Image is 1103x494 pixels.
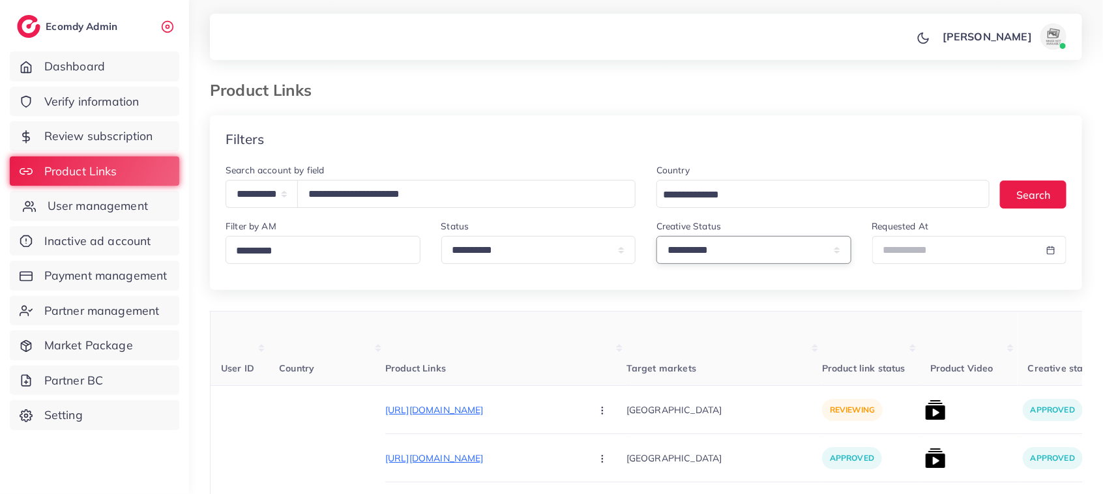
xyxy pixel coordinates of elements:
[10,121,179,151] a: Review subscription
[1000,181,1066,209] button: Search
[925,400,946,420] img: list product video
[10,226,179,256] a: Inactive ad account
[656,180,990,208] div: Search for option
[930,362,993,374] span: Product Video
[10,261,179,291] a: Payment management
[221,362,254,374] span: User ID
[656,220,721,233] label: Creative Status
[385,450,581,466] p: [URL][DOMAIN_NAME]
[822,399,883,421] p: reviewing
[48,197,148,214] span: User management
[44,58,105,75] span: Dashboard
[10,330,179,360] a: Market Package
[1040,23,1066,50] img: avatar
[279,362,314,374] span: Country
[1028,362,1096,374] span: Creative status
[658,185,973,205] input: Search for option
[935,23,1072,50] a: [PERSON_NAME]avatar
[44,372,104,389] span: Partner BC
[656,164,690,177] label: Country
[822,447,882,469] p: approved
[925,448,946,469] img: list product video
[10,87,179,117] a: Verify information
[210,81,322,100] h3: Product Links
[44,267,168,284] span: Payment management
[46,20,121,33] h2: Ecomdy Admin
[626,362,696,374] span: Target markets
[44,163,117,180] span: Product Links
[17,15,121,38] a: logoEcomdy Admin
[10,296,179,326] a: Partner management
[385,362,446,374] span: Product Links
[44,337,133,354] span: Market Package
[441,220,469,233] label: Status
[626,443,822,472] p: [GEOGRAPHIC_DATA]
[822,362,905,374] span: Product link status
[10,51,179,81] a: Dashboard
[226,236,420,264] div: Search for option
[10,191,179,221] a: User management
[44,407,83,424] span: Setting
[226,220,276,233] label: Filter by AM
[44,128,153,145] span: Review subscription
[226,131,264,147] h4: Filters
[1023,399,1083,421] p: approved
[44,233,151,250] span: Inactive ad account
[626,395,822,424] p: [GEOGRAPHIC_DATA]
[44,302,160,319] span: Partner management
[231,241,413,261] input: Search for option
[44,93,140,110] span: Verify information
[1023,447,1083,469] p: approved
[17,15,40,38] img: logo
[10,366,179,396] a: Partner BC
[226,164,325,177] label: Search account by field
[10,156,179,186] a: Product Links
[872,220,929,233] label: Requested At
[385,402,581,418] p: [URL][DOMAIN_NAME]
[10,400,179,430] a: Setting
[943,29,1032,44] p: [PERSON_NAME]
